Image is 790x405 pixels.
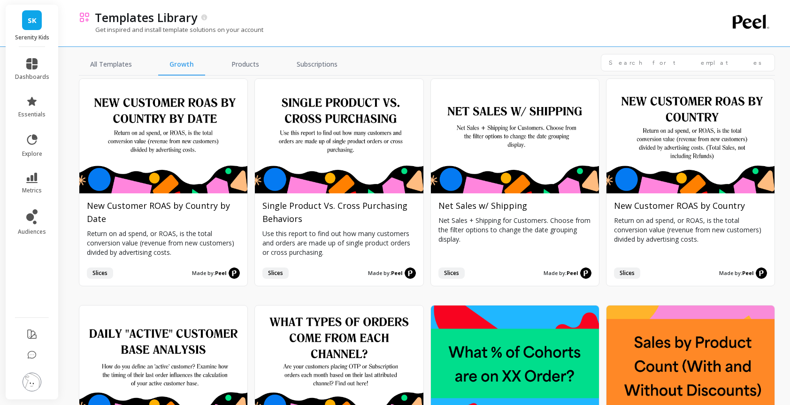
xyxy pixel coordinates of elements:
[95,9,197,25] p: Templates Library
[158,54,205,76] a: Growth
[79,12,90,23] img: header icon
[79,25,263,34] p: Get inspired and install template solutions on your account
[285,54,349,76] a: Subscriptions
[15,34,49,41] p: Serenity Kids
[22,187,42,194] span: metrics
[79,54,349,76] nav: Tabs
[15,73,49,81] span: dashboards
[601,54,775,71] input: Search for templates
[79,54,143,76] a: All Templates
[18,228,46,236] span: audiences
[18,111,46,118] span: essentials
[23,373,41,391] img: profile picture
[28,15,37,26] span: SK
[220,54,270,76] a: Products
[22,150,42,158] span: explore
